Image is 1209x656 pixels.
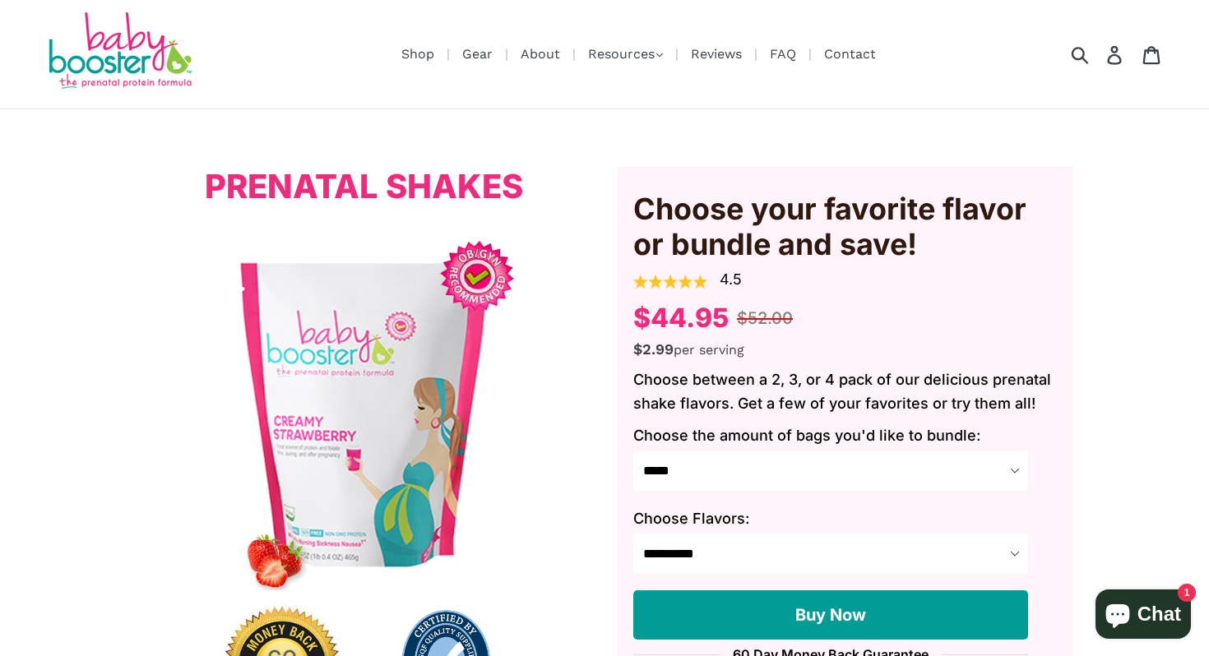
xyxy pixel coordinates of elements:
div: per serving [633,338,1057,360]
label: Choose Flavors: [633,507,1057,529]
span: Prenatal Shakes [205,166,523,206]
span: $44.95 [633,302,729,334]
button: Buy Now [633,590,1028,640]
a: Gear [454,44,501,64]
img: review_stars-1636474461060.png [633,275,707,289]
p: Choose between a 2, 3, or 4 pack of our delicious prenatal shake flavors. Get a few of your favor... [633,368,1057,416]
img: Single-product.png [136,239,592,590]
a: Contact [816,44,884,64]
label: Choose the amount of bags you'd like to bundle: [633,424,1057,446]
button: Resources [580,42,671,67]
a: Shop [393,44,442,64]
a: 4.5 [720,270,742,288]
img: Baby Booster Prenatal Protein Supplements [45,12,193,92]
span: $52.00 [737,308,793,328]
inbox-online-store-chat: Shopify online store chat [1091,589,1196,643]
span: $2.99 [633,340,674,358]
a: Reviews [683,44,750,64]
a: FAQ [762,44,804,64]
a: About [512,44,568,64]
span: Choose your favorite flavor or bundle and save! [633,192,1057,262]
input: Search [1077,36,1122,72]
